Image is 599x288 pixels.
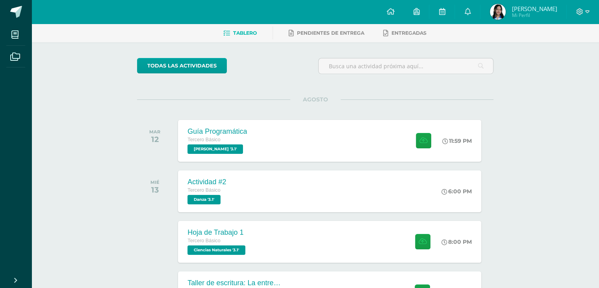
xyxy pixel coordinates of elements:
[391,30,427,36] span: Entregadas
[442,137,472,144] div: 11:59 PM
[290,96,341,103] span: AGOSTO
[137,58,227,73] a: todas las Actividades
[441,188,472,195] div: 6:00 PM
[383,27,427,39] a: Entregadas
[149,129,160,135] div: MAR
[297,30,364,36] span: Pendientes de entrega
[187,178,226,186] div: Actividad #2
[149,135,160,144] div: 12
[150,180,159,185] div: MIÉ
[187,279,282,287] div: Taller de escritura: La entrevista
[233,30,257,36] span: Tablero
[187,195,221,204] span: Danza '3.1'
[512,5,557,13] span: [PERSON_NAME]
[490,4,506,20] img: 436187662f0b0212f517c4a31a78f853.png
[150,185,159,194] div: 13
[187,228,247,237] div: Hoja de Trabajo 1
[187,127,247,136] div: Guía Programática
[187,245,245,255] span: Ciencias Naturales '3.1'
[512,12,557,19] span: Mi Perfil
[223,27,257,39] a: Tablero
[319,58,493,74] input: Busca una actividad próxima aquí...
[441,238,472,245] div: 8:00 PM
[187,144,243,154] span: PEREL '3.1'
[187,238,220,243] span: Tercero Básico
[187,137,220,142] span: Tercero Básico
[187,187,220,193] span: Tercero Básico
[289,27,364,39] a: Pendientes de entrega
